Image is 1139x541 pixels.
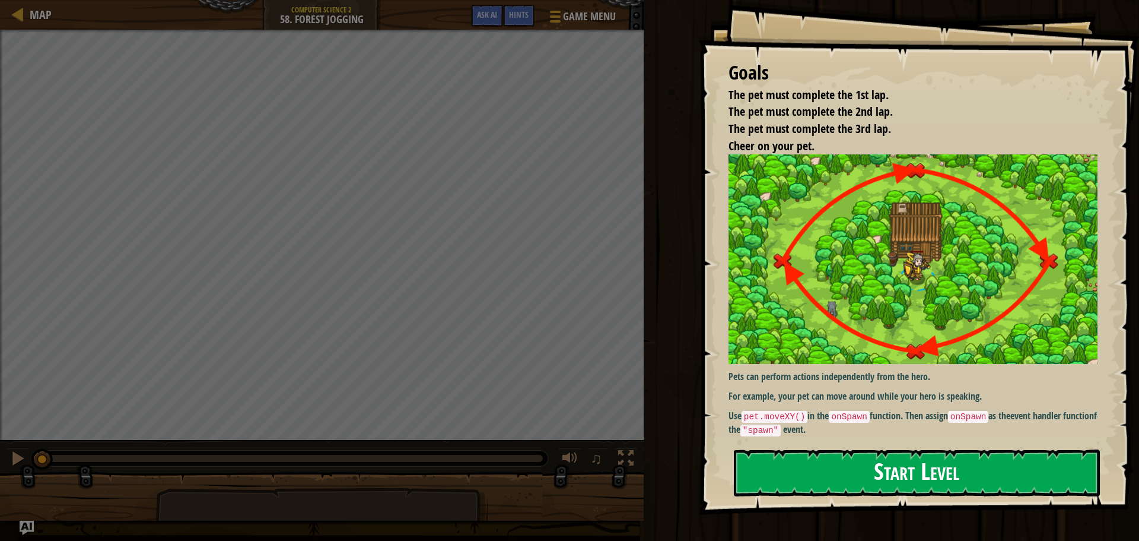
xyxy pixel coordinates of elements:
[714,103,1095,121] li: The pet must complete the 2nd lap.
[734,450,1100,496] button: Start Level
[728,121,891,137] span: The pet must complete the 3rd lap.
[590,450,602,467] span: ♫
[24,7,52,23] a: Map
[728,59,1097,87] div: Goals
[714,138,1095,155] li: Cheer on your pet.
[728,87,889,103] span: The pet must complete the 1st lap.
[614,448,638,472] button: Toggle fullscreen
[20,521,34,535] button: Ask AI
[509,9,529,20] span: Hints
[1010,409,1094,422] strong: event handler function
[728,103,893,119] span: The pet must complete the 2nd lap.
[477,9,497,20] span: Ask AI
[558,448,582,472] button: Adjust volume
[714,87,1095,104] li: The pet must complete the 1st lap.
[30,7,52,23] span: Map
[742,411,808,423] code: pet.moveXY()
[540,5,623,33] button: Game Menu
[829,411,869,423] code: onSpawn
[728,154,1106,364] img: Jogging
[714,121,1095,138] li: The pet must complete the 3rd lap.
[728,138,815,154] span: Cheer on your pet.
[728,370,1106,384] p: Pets can perform actions independently from the hero.
[588,448,608,472] button: ♫
[563,9,616,24] span: Game Menu
[471,5,503,27] button: Ask AI
[728,409,1106,437] p: Use in the function. Then assign as the for the .
[783,423,803,436] strong: event
[948,411,988,423] code: onSpawn
[6,448,30,472] button: Ctrl + P: Pause
[740,425,781,436] code: "spawn"
[728,390,1106,403] p: For example, your pet can move around while your hero is speaking.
